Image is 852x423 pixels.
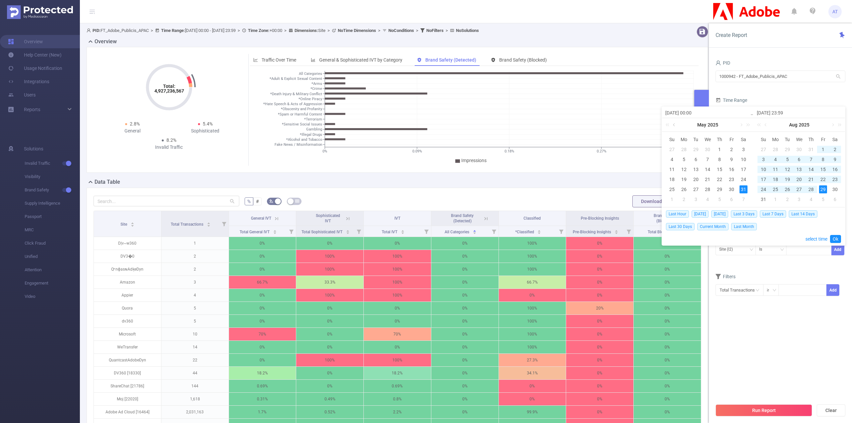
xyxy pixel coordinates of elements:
tspan: *Arms [312,82,322,86]
b: PID: [93,28,101,33]
div: 1 [668,195,676,203]
span: Fr [726,136,738,142]
div: ≥ [767,285,774,296]
td: May 9, 2025 [726,154,738,164]
td: May 24, 2025 [738,174,749,184]
div: 2 [783,195,791,203]
td: June 5, 2025 [714,194,726,204]
tspan: *Crime [311,87,322,91]
td: July 27, 2025 [757,144,769,154]
i: icon: bar-chart [311,58,316,62]
th: Fri [817,134,829,144]
td: August 1, 2025 [817,144,829,154]
td: May 21, 2025 [702,174,714,184]
div: 5 [716,195,724,203]
tspan: *Hate Speech & Acts of Aggression [263,102,322,106]
span: Fr [817,136,829,142]
a: Integrations [8,75,49,88]
a: Ok [830,235,841,243]
a: Next month (PageDown) [738,118,744,131]
div: 17 [740,165,747,173]
td: May 19, 2025 [678,174,690,184]
a: Overview [8,35,43,48]
span: Th [805,136,817,142]
td: July 30, 2025 [793,144,805,154]
td: August 12, 2025 [781,164,793,174]
tspan: All Categories [299,72,322,76]
td: August 10, 2025 [757,164,769,174]
div: 12 [680,165,688,173]
div: 17 [759,175,767,183]
td: August 29, 2025 [817,184,829,194]
td: September 5, 2025 [817,194,829,204]
td: May 5, 2025 [678,154,690,164]
td: May 15, 2025 [714,164,726,174]
div: 9 [831,155,839,163]
div: 8 [819,155,827,163]
div: 30 [831,185,839,193]
div: 30 [704,145,712,153]
span: Su [666,136,678,142]
td: May 23, 2025 [726,174,738,184]
input: Search... [94,196,239,206]
span: Brand Safety [25,183,80,197]
td: May 25, 2025 [666,184,678,194]
td: May 20, 2025 [690,174,702,184]
span: FT_Adobe_Publicis_APAC [DATE] 00:00 - [DATE] 23:59 +00:00 [87,28,479,33]
div: 6 [831,195,839,203]
div: 5 [783,155,791,163]
span: Unified [25,250,80,263]
td: May 31, 2025 [738,184,749,194]
div: 25 [771,185,779,193]
div: 3 [692,195,700,203]
b: No Time Dimensions [338,28,376,33]
a: May [697,118,707,131]
div: 1 [716,145,724,153]
div: 6 [795,155,803,163]
b: Dimensions : [295,28,318,33]
div: 31 [807,145,815,153]
td: May 26, 2025 [678,184,690,194]
a: Next month (PageDown) [829,118,835,131]
div: 3 [740,145,747,153]
td: July 28, 2025 [769,144,781,154]
button: Download PDF [632,195,680,207]
div: 11 [668,165,676,173]
a: Aug [788,118,798,131]
th: Sat [738,134,749,144]
td: June 1, 2025 [666,194,678,204]
div: 24 [740,175,747,183]
td: May 7, 2025 [702,154,714,164]
div: 7 [704,155,712,163]
td: August 27, 2025 [793,184,805,194]
div: 28 [704,185,712,193]
span: > [376,28,382,33]
div: 6 [692,155,700,163]
a: Next year (Control + right) [834,118,843,131]
span: Th [714,136,726,142]
i: icon: table [295,199,299,203]
span: General & Sophisticated IVT by Category [319,57,402,63]
td: August 20, 2025 [793,174,805,184]
div: 3 [759,155,767,163]
div: General [96,127,169,134]
div: 6 [728,195,736,203]
td: August 18, 2025 [769,174,781,184]
span: Passport [25,210,80,223]
b: No Solutions [456,28,479,33]
th: Thu [714,134,726,144]
div: 28 [771,145,779,153]
a: Last year (Control + left) [664,118,673,131]
tspan: *Sensitive Social Issues [282,122,322,126]
div: 11 [771,165,779,173]
div: 4 [807,195,815,203]
button: Clear [817,404,845,416]
span: > [444,28,450,33]
td: May 8, 2025 [714,154,726,164]
span: Invalid Traffic [25,157,80,170]
div: 22 [819,175,827,183]
i: icon: user [87,28,93,33]
span: Traffic Over Time [262,57,296,63]
i: icon: bg-colors [269,199,273,203]
span: AT [832,5,838,18]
